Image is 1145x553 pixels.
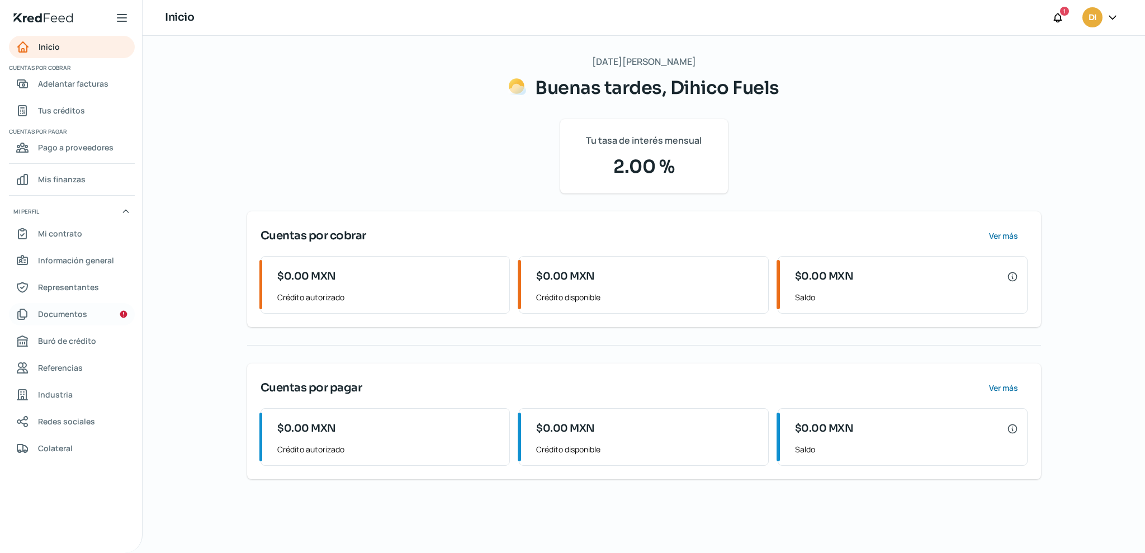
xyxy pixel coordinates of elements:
[261,228,366,244] span: Cuentas por cobrar
[795,421,854,436] span: $0.00 MXN
[261,380,362,396] span: Cuentas por pagar
[38,441,73,455] span: Colateral
[38,361,83,375] span: Referencias
[38,280,99,294] span: Representantes
[536,421,595,436] span: $0.00 MXN
[277,269,336,284] span: $0.00 MXN
[9,168,135,191] a: Mis finanzas
[9,223,135,245] a: Mi contrato
[9,136,135,159] a: Pago a proveedores
[9,437,135,460] a: Colateral
[38,140,113,154] span: Pago a proveedores
[9,73,135,95] a: Adelantar facturas
[277,290,500,304] span: Crédito autorizado
[586,133,702,149] span: Tu tasa de interés mensual
[13,206,39,216] span: Mi perfil
[535,77,779,99] span: Buenas tardes, Dihico Fuels
[38,226,82,240] span: Mi contrato
[989,232,1018,240] span: Ver más
[9,249,135,272] a: Información general
[508,78,526,96] img: Saludos
[536,442,759,456] span: Crédito disponible
[9,36,135,58] a: Inicio
[38,253,114,267] span: Información general
[592,54,696,70] span: [DATE][PERSON_NAME]
[9,126,133,136] span: Cuentas por pagar
[38,334,96,348] span: Buró de crédito
[536,269,595,284] span: $0.00 MXN
[1089,11,1096,25] span: DI
[795,442,1018,456] span: Saldo
[38,307,87,321] span: Documentos
[9,303,135,325] a: Documentos
[980,377,1028,399] button: Ver más
[9,100,135,122] a: Tus créditos
[536,290,759,304] span: Crédito disponible
[1063,6,1066,16] span: 1
[989,384,1018,392] span: Ver más
[277,421,336,436] span: $0.00 MXN
[574,153,715,180] span: 2.00 %
[165,10,194,26] h1: Inicio
[9,63,133,73] span: Cuentas por cobrar
[795,269,854,284] span: $0.00 MXN
[9,357,135,379] a: Referencias
[795,290,1018,304] span: Saldo
[38,103,85,117] span: Tus créditos
[38,387,73,401] span: Industria
[39,40,60,54] span: Inicio
[38,414,95,428] span: Redes sociales
[38,172,86,186] span: Mis finanzas
[9,276,135,299] a: Representantes
[9,410,135,433] a: Redes sociales
[38,77,108,91] span: Adelantar facturas
[980,225,1028,247] button: Ver más
[9,384,135,406] a: Industria
[9,330,135,352] a: Buró de crédito
[277,442,500,456] span: Crédito autorizado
